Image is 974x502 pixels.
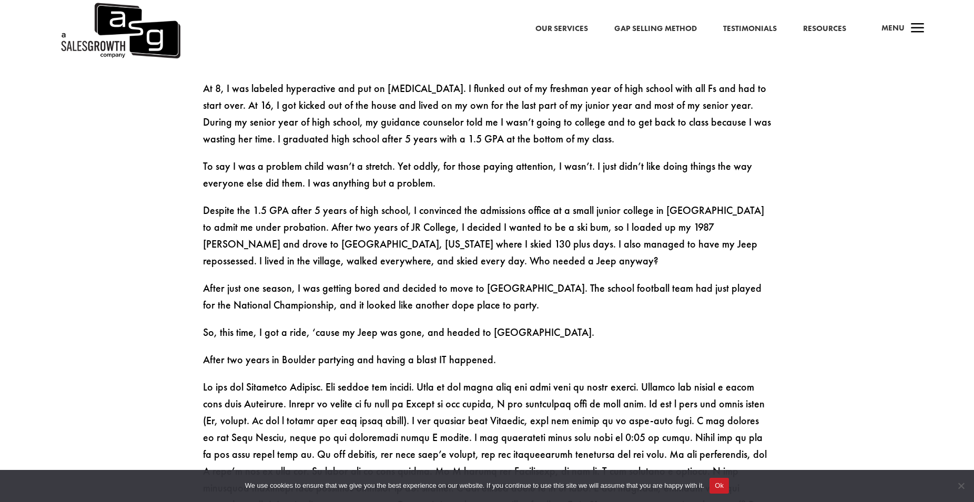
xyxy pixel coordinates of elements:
span: Menu [881,23,905,33]
p: Despite the 1.5 GPA after 5 years of high school, I convinced the admissions office at a small ju... [203,202,771,280]
button: Ok [709,478,729,494]
a: Gap Selling Method [614,22,697,36]
a: Resources [803,22,846,36]
p: So, this time, I got a ride, ‘cause my Jeep was gone, and headed to [GEOGRAPHIC_DATA]. [203,324,771,351]
p: After just one season, I was getting bored and decided to move to [GEOGRAPHIC_DATA]. The school f... [203,280,771,324]
p: After two years in Boulder partying and having a blast IT happened. [203,351,771,378]
span: a [907,18,928,39]
a: Testimonials [723,22,777,36]
a: Our Services [535,22,588,36]
p: At 8, I was labeled hyperactive and put on [MEDICAL_DATA]. I flunked out of my freshman year of h... [203,80,771,158]
p: To say I was a problem child wasn’t a stretch. Yet oddly, for those paying attention, I wasn’t. I... [203,158,771,202]
span: We use cookies to ensure that we give you the best experience on our website. If you continue to ... [245,480,704,491]
span: No [956,480,966,491]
